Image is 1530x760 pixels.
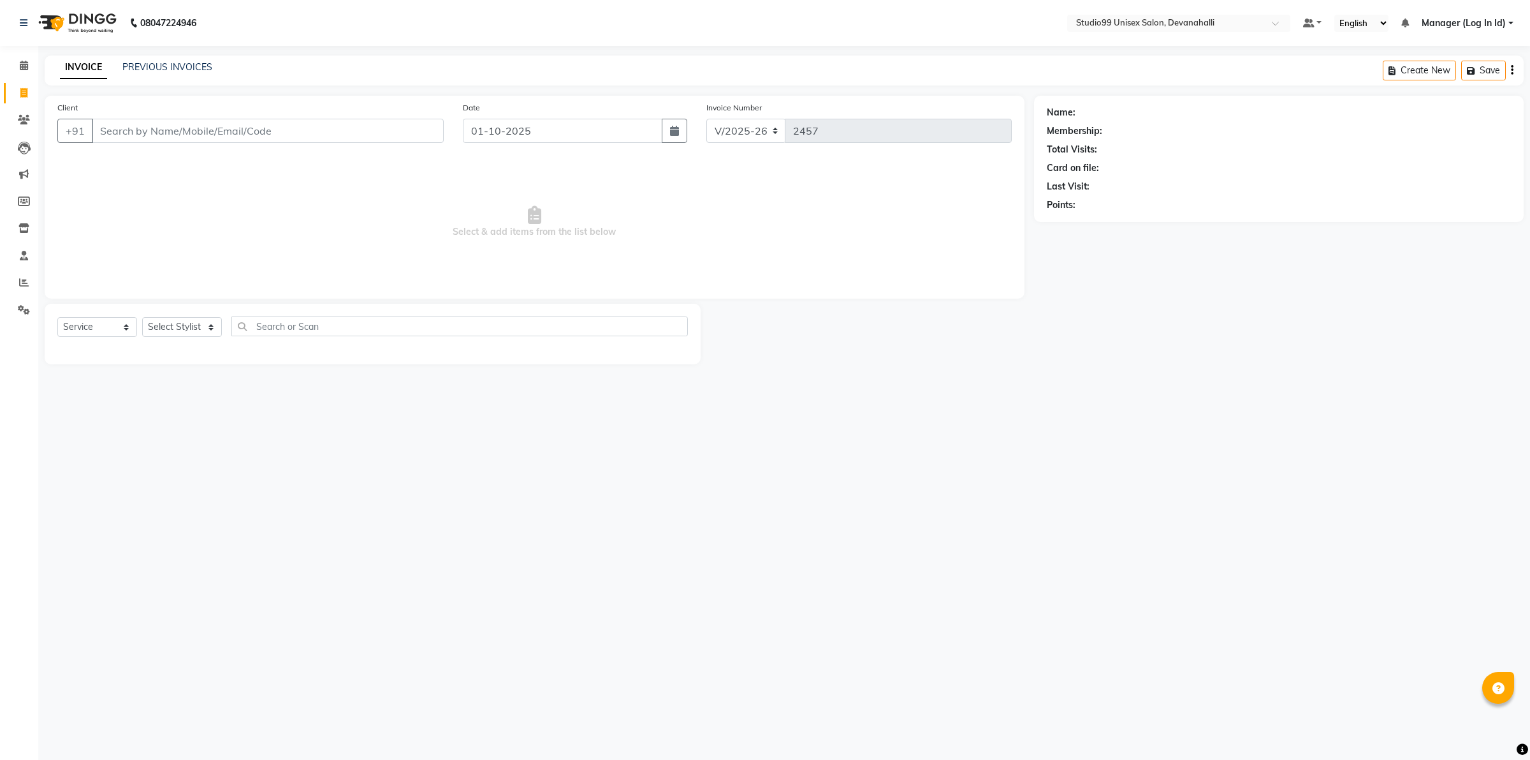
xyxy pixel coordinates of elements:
span: Manager (Log In Id) [1422,17,1506,30]
img: logo [33,5,120,41]
a: INVOICE [60,56,107,79]
button: Create New [1383,61,1456,80]
a: PREVIOUS INVOICES [122,61,212,73]
div: Total Visits: [1047,143,1097,156]
iframe: chat widget [1476,709,1517,747]
label: Invoice Number [706,102,762,114]
span: Select & add items from the list below [57,158,1012,286]
div: Points: [1047,198,1075,212]
b: 08047224946 [140,5,196,41]
button: +91 [57,119,93,143]
div: Last Visit: [1047,180,1089,193]
div: Card on file: [1047,161,1099,175]
button: Save [1461,61,1506,80]
div: Name: [1047,106,1075,119]
input: Search by Name/Mobile/Email/Code [92,119,444,143]
input: Search or Scan [231,317,688,336]
label: Date [463,102,480,114]
div: Membership: [1047,124,1102,138]
label: Client [57,102,78,114]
